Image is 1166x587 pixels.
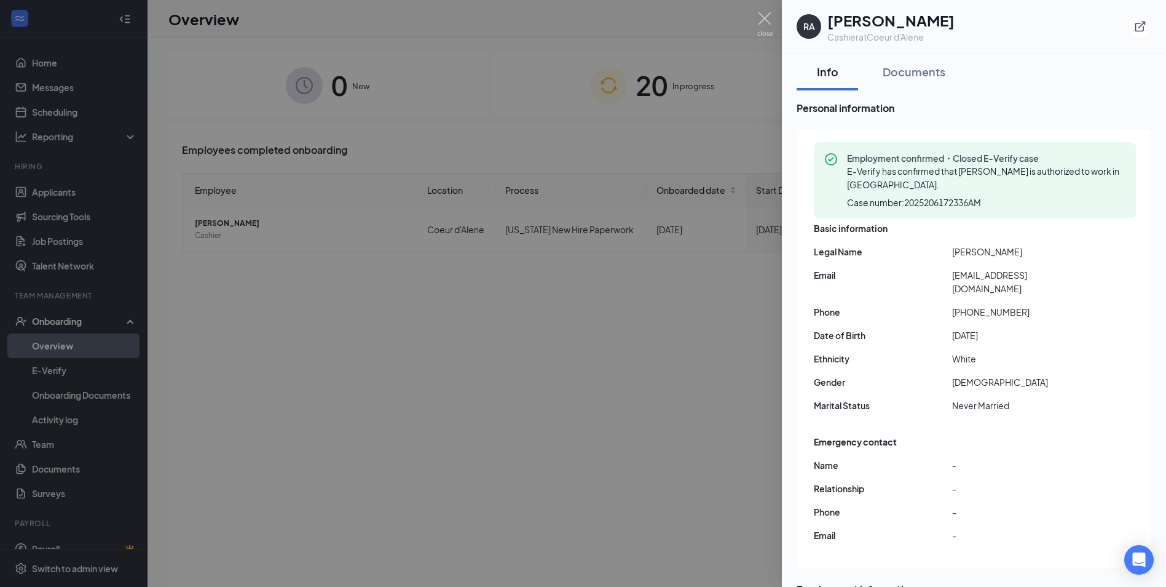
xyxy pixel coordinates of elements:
[1129,15,1151,38] button: ExternalLink
[847,152,1126,164] span: Employment confirmed・Closed E-Verify case
[952,329,1090,342] span: [DATE]
[952,482,1090,495] span: -
[883,64,945,79] div: Documents
[1124,545,1154,575] div: Open Intercom Messenger
[814,435,897,449] span: Emergency contact
[814,329,952,342] span: Date of Birth
[814,458,952,472] span: Name
[814,245,952,258] span: Legal Name
[952,245,1090,258] span: [PERSON_NAME]
[952,458,1090,472] span: -
[952,529,1090,542] span: -
[952,352,1090,365] span: White
[824,152,838,167] svg: CheckmarkCircle
[952,268,1090,295] span: [EMAIL_ADDRESS][DOMAIN_NAME]
[814,375,952,389] span: Gender
[847,166,1119,190] span: E-Verify has confirmed that [PERSON_NAME] is authorized to work in [GEOGRAPHIC_DATA].
[1134,20,1146,33] svg: ExternalLink
[952,505,1090,519] span: -
[847,196,981,209] span: Case number: 2025206172336AM
[797,100,1151,116] span: Personal information
[814,352,952,365] span: Ethnicity
[814,222,888,235] span: Basic information
[814,399,952,412] span: Marital Status
[952,305,1090,319] span: [PHONE_NUMBER]
[814,268,952,282] span: Email
[952,375,1090,389] span: [DEMOGRAPHIC_DATA]
[952,399,1090,412] span: Never Married
[814,505,952,519] span: Phone
[814,305,952,319] span: Phone
[814,482,952,495] span: Relationship
[814,529,952,542] span: Email
[827,31,955,43] div: Cashier at Coeur d'Alene
[803,20,815,33] div: RA
[827,10,955,31] h1: [PERSON_NAME]
[809,64,846,79] div: Info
